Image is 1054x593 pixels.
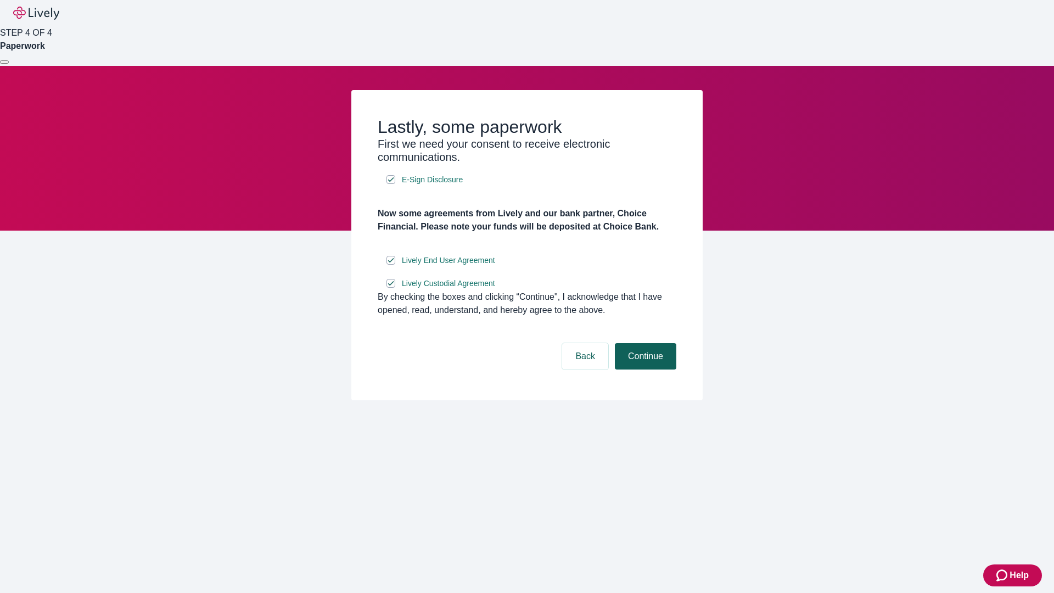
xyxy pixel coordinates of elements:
span: E-Sign Disclosure [402,174,463,186]
a: e-sign disclosure document [400,254,497,267]
div: By checking the boxes and clicking “Continue", I acknowledge that I have opened, read, understand... [378,290,676,317]
span: Help [1010,569,1029,582]
button: Zendesk support iconHelp [983,564,1042,586]
svg: Zendesk support icon [996,569,1010,582]
button: Back [562,343,608,370]
h2: Lastly, some paperwork [378,116,676,137]
a: e-sign disclosure document [400,277,497,290]
h3: First we need your consent to receive electronic communications. [378,137,676,164]
button: Continue [615,343,676,370]
span: Lively Custodial Agreement [402,278,495,289]
span: Lively End User Agreement [402,255,495,266]
h4: Now some agreements from Lively and our bank partner, Choice Financial. Please note your funds wi... [378,207,676,233]
a: e-sign disclosure document [400,173,465,187]
img: Lively [13,7,59,20]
